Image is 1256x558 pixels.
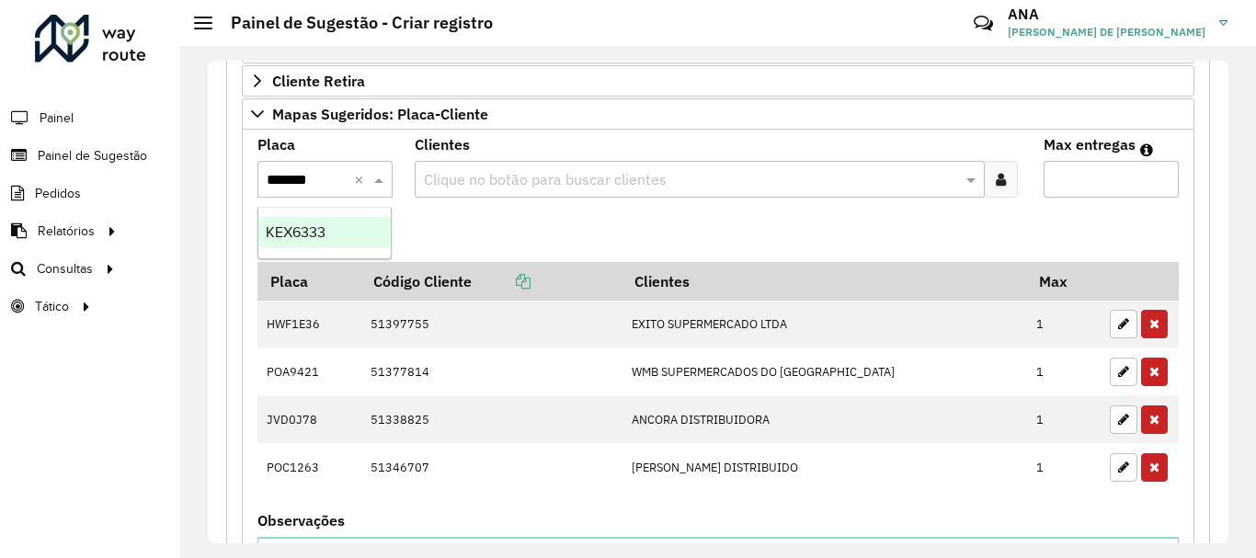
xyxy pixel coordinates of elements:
[37,259,93,279] span: Consultas
[1027,301,1101,348] td: 1
[360,262,622,301] th: Código Cliente
[257,443,360,491] td: POC1263
[257,262,360,301] th: Placa
[257,207,392,259] ng-dropdown-panel: Options list
[257,301,360,348] td: HWF1E36
[212,13,493,33] h2: Painel de Sugestão - Criar registro
[1140,142,1153,157] em: Máximo de clientes que serão colocados na mesma rota com os clientes informados
[35,184,81,203] span: Pedidos
[38,146,147,165] span: Painel de Sugestão
[272,107,488,121] span: Mapas Sugeridos: Placa-Cliente
[1027,347,1101,395] td: 1
[257,347,360,395] td: POA9421
[622,301,1027,348] td: EXITO SUPERMERCADO LTDA
[1008,24,1205,40] span: [PERSON_NAME] DE [PERSON_NAME]
[40,108,74,128] span: Painel
[360,347,622,395] td: 51377814
[257,395,360,443] td: JVD0J78
[38,222,95,241] span: Relatórios
[1008,6,1205,23] h3: ANA
[1027,443,1101,491] td: 1
[242,65,1194,97] a: Cliente Retira
[242,98,1194,130] a: Mapas Sugeridos: Placa-Cliente
[272,74,365,88] span: Cliente Retira
[266,224,325,240] span: KEX6333
[1027,395,1101,443] td: 1
[360,395,622,443] td: 51338825
[964,4,1003,43] a: Contato Rápido
[622,443,1027,491] td: [PERSON_NAME] DISTRIBUIDO
[360,443,622,491] td: 51346707
[472,272,531,290] a: Copiar
[622,262,1027,301] th: Clientes
[1044,133,1136,155] label: Max entregas
[360,301,622,348] td: 51397755
[354,168,370,190] span: Clear all
[35,297,69,316] span: Tático
[622,395,1027,443] td: ANCORA DISTRIBUIDORA
[622,347,1027,395] td: WMB SUPERMERCADOS DO [GEOGRAPHIC_DATA]
[257,133,295,155] label: Placa
[257,509,345,531] label: Observações
[1027,262,1101,301] th: Max
[415,133,470,155] label: Clientes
